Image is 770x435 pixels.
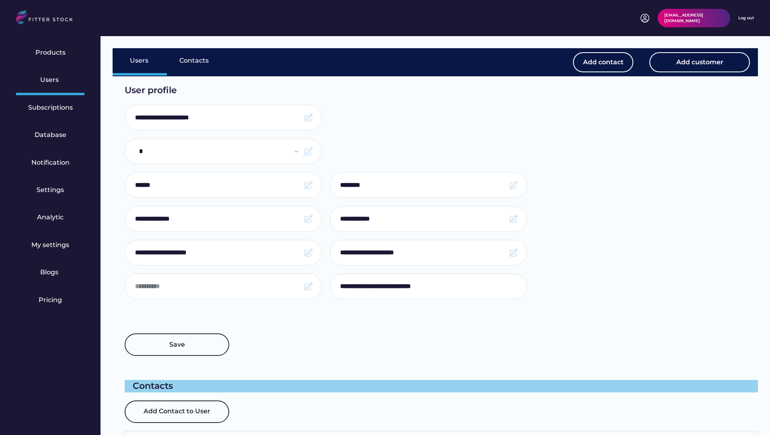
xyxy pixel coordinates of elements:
div: Subscriptions [28,103,73,112]
iframe: chat widget [736,403,762,427]
div: User profile [125,84,678,97]
div: Blogs [40,268,60,277]
button: Add contact [573,52,633,72]
img: Frame.svg [304,282,313,291]
img: Frame.svg [304,248,313,257]
div: Products [35,48,66,57]
img: Frame.svg [304,113,313,123]
div: [EMAIL_ADDRESS][DOMAIN_NAME] [664,12,724,24]
button: Add Contact to User [125,400,229,423]
div: Database [35,131,66,139]
div: Settings [37,186,64,194]
img: Frame.svg [304,214,313,224]
div: My settings [31,241,69,249]
div: Users [40,76,60,84]
img: Frame.svg [304,147,313,156]
img: Frame.svg [509,180,518,190]
div: Analytic [37,213,64,222]
img: Frame.svg [509,248,518,257]
img: Frame.svg [304,180,313,190]
div: Log out [738,15,754,21]
div: Pricing [39,296,62,304]
div: Contacts [125,380,758,392]
img: Frame.svg [509,214,518,224]
img: profile-circle.svg [640,13,650,23]
div: Users [130,56,150,65]
button: Save [125,333,229,356]
div: Contacts [179,56,209,65]
img: LOGO.svg [16,10,80,27]
div: Notification [31,158,70,167]
button: Add customer [649,52,750,72]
